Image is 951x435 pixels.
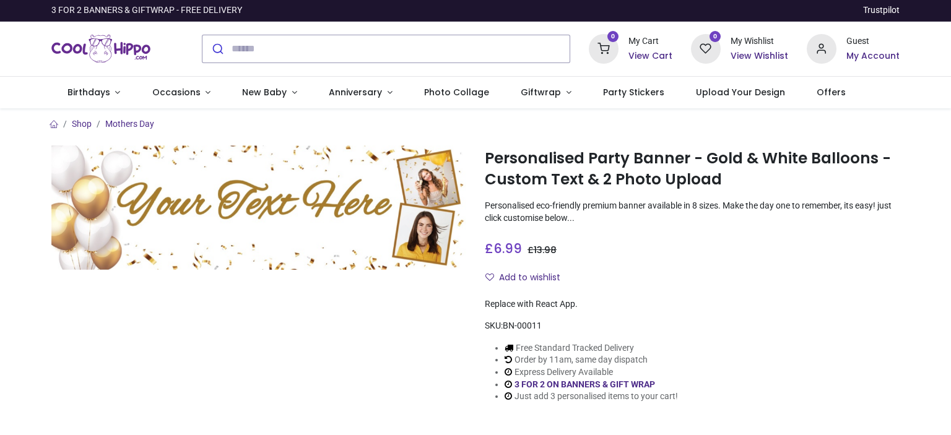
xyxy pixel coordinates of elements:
[227,77,313,109] a: New Baby
[607,31,619,43] sup: 0
[242,86,287,98] span: New Baby
[505,366,678,379] li: Express Delivery Available
[515,379,655,389] a: 3 FOR 2 ON BANNERS & GIFT WRAP
[493,239,522,257] span: 6.99
[691,43,721,53] a: 0
[503,321,542,330] span: BN-00011
[152,86,201,98] span: Occasions
[485,267,571,288] button: Add to wishlistAdd to wishlist
[521,86,561,98] span: Giftwrap
[51,77,136,109] a: Birthdays
[817,86,846,98] span: Offers
[534,244,557,256] span: 13.98
[51,32,150,66] a: Logo of Cool Hippo
[710,31,721,43] sup: 0
[731,50,788,62] a: View Wishlist
[846,50,900,62] a: My Account
[505,390,678,403] li: Just add 3 personalised items to your cart!
[51,145,466,270] img: Personalised Party Banner - Gold & White Balloons - Custom Text & 2 Photo Upload
[603,86,664,98] span: Party Stickers
[505,354,678,366] li: Order by 11am, same day dispatch
[846,35,900,48] div: Guest
[528,244,557,256] span: £
[136,77,227,109] a: Occasions
[313,77,408,109] a: Anniversary
[424,86,489,98] span: Photo Collage
[863,4,900,17] a: Trustpilot
[51,32,150,66] img: Cool Hippo
[67,86,110,98] span: Birthdays
[329,86,382,98] span: Anniversary
[589,43,619,53] a: 0
[628,35,672,48] div: My Cart
[731,35,788,48] div: My Wishlist
[72,119,92,129] a: Shop
[485,320,900,332] div: SKU:
[485,200,900,224] p: Personalised eco-friendly premium banner available in 8 sizes. Make the day one to remember, its ...
[51,4,242,17] div: 3 FOR 2 BANNERS & GIFTWRAP - FREE DELIVERY
[485,273,494,282] i: Add to wishlist
[485,148,900,191] h1: Personalised Party Banner - Gold & White Balloons - Custom Text & 2 Photo Upload
[505,77,587,109] a: Giftwrap
[485,239,522,257] span: £
[105,119,154,129] a: Mothers Day
[696,86,785,98] span: Upload Your Design
[202,35,232,62] button: Submit
[505,342,678,355] li: Free Standard Tracked Delivery
[485,298,900,311] div: Replace with React App.
[628,50,672,62] a: View Cart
